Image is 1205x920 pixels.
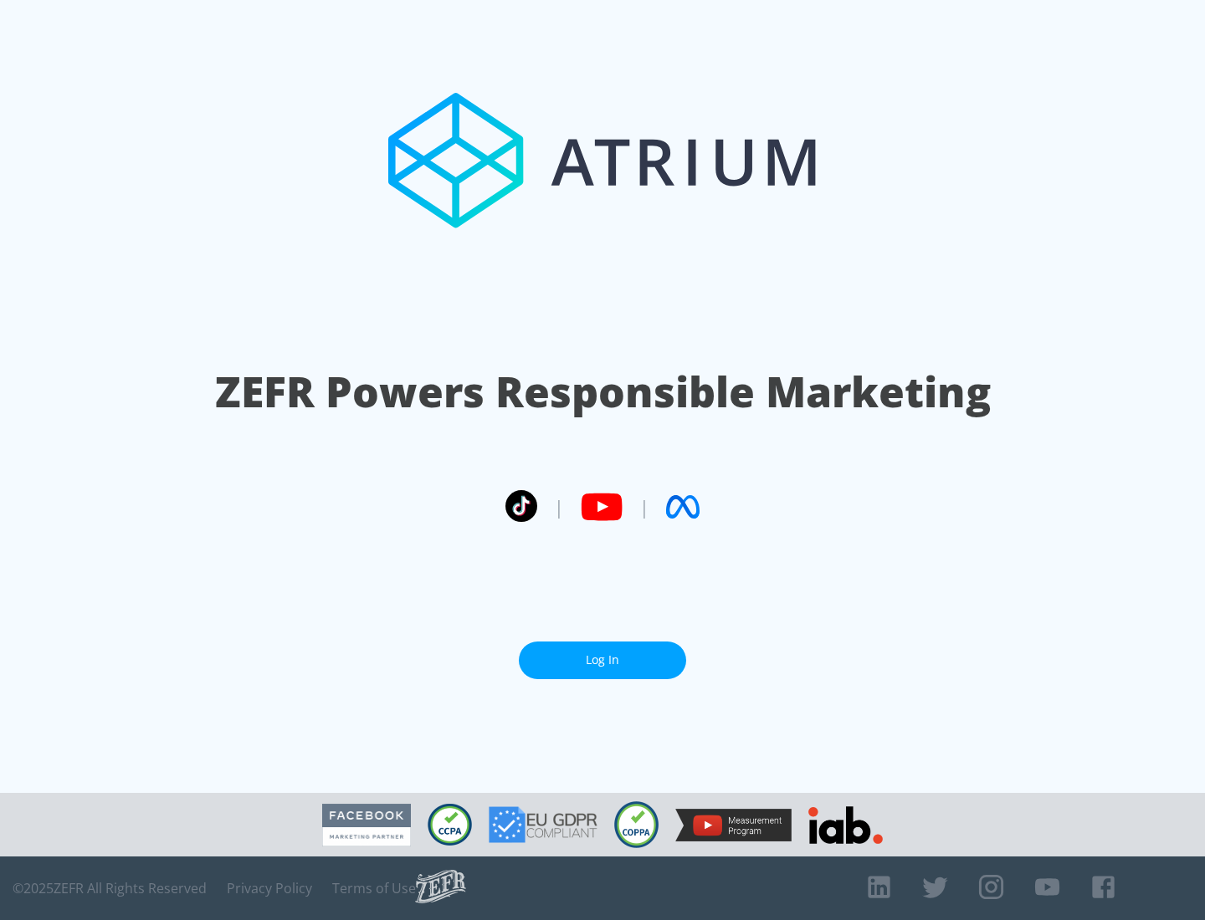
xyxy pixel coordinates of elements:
img: CCPA Compliant [428,804,472,846]
img: IAB [808,806,883,844]
h1: ZEFR Powers Responsible Marketing [215,363,991,421]
img: COPPA Compliant [614,801,659,848]
a: Privacy Policy [227,880,312,897]
span: © 2025 ZEFR All Rights Reserved [13,880,207,897]
a: Terms of Use [332,880,416,897]
img: Facebook Marketing Partner [322,804,411,846]
a: Log In [519,641,686,679]
span: | [554,494,564,519]
span: | [639,494,649,519]
img: YouTube Measurement Program [675,809,792,841]
img: GDPR Compliant [489,806,597,843]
